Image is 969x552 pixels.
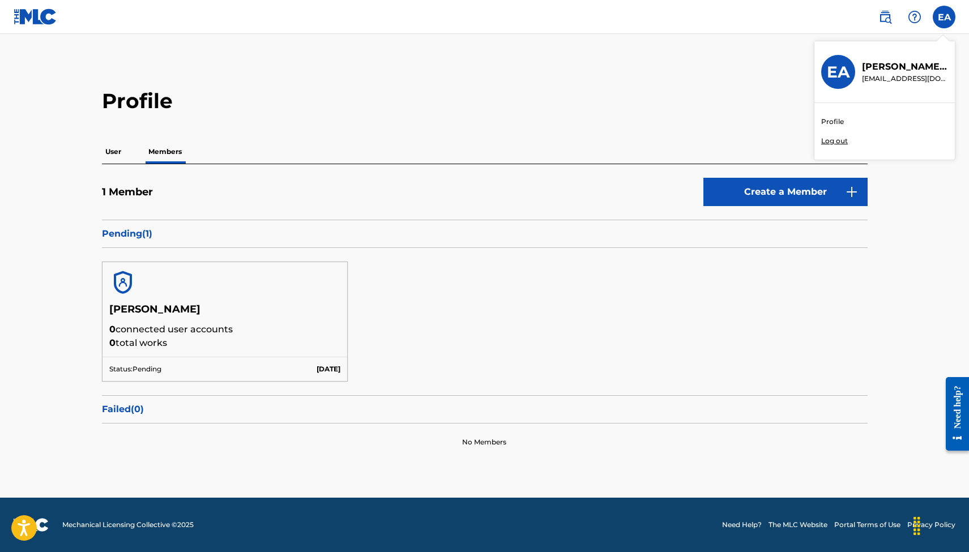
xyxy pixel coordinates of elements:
div: User Menu [933,6,955,28]
a: Create a Member [703,178,868,206]
img: help [908,10,921,24]
h5: 1 Member [102,186,153,199]
span: 0 [109,324,116,335]
a: Public Search [874,6,897,28]
h5: [PERSON_NAME] [109,303,341,323]
p: Pending ( 1 ) [102,227,868,241]
p: No Members [462,437,506,447]
p: connected user accounts [109,323,341,336]
a: Privacy Policy [907,520,955,530]
p: total works [109,336,341,350]
p: [DATE] [317,364,340,374]
p: Members [145,140,185,164]
a: Profile [821,117,844,127]
iframe: Resource Center [937,369,969,460]
a: Portal Terms of Use [834,520,900,530]
img: account [109,269,136,296]
span: 0 [109,337,116,348]
a: Need Help? [722,520,762,530]
h2: Profile [102,88,868,114]
p: altmang2@gmail.com [862,74,948,84]
p: User [102,140,125,164]
span: Mechanical Licensing Collective © 2025 [62,520,194,530]
p: Log out [821,136,848,146]
img: MLC Logo [14,8,57,25]
img: 9d2ae6d4665cec9f34b9.svg [845,185,859,199]
div: Help [903,6,926,28]
img: logo [14,518,49,532]
img: search [878,10,892,24]
iframe: Chat Widget [912,498,969,552]
p: Failed ( 0 ) [102,403,868,416]
a: The MLC Website [769,520,827,530]
h3: EA [827,62,850,82]
div: Drag [908,509,926,543]
p: Eugene Altman [862,60,948,74]
p: Status: Pending [109,364,161,374]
